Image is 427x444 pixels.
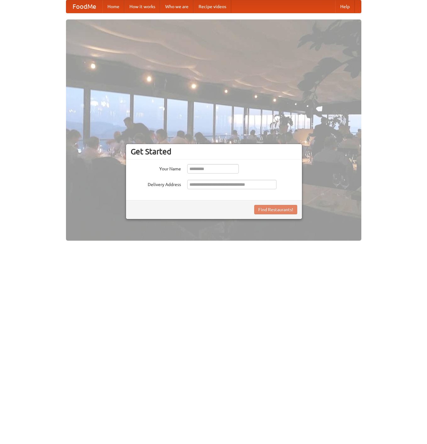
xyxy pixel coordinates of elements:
[131,164,181,172] label: Your Name
[160,0,194,13] a: Who we are
[254,205,297,214] button: Find Restaurants!
[194,0,231,13] a: Recipe videos
[335,0,355,13] a: Help
[66,0,102,13] a: FoodMe
[131,180,181,188] label: Delivery Address
[102,0,124,13] a: Home
[124,0,160,13] a: How it works
[131,147,297,156] h3: Get Started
